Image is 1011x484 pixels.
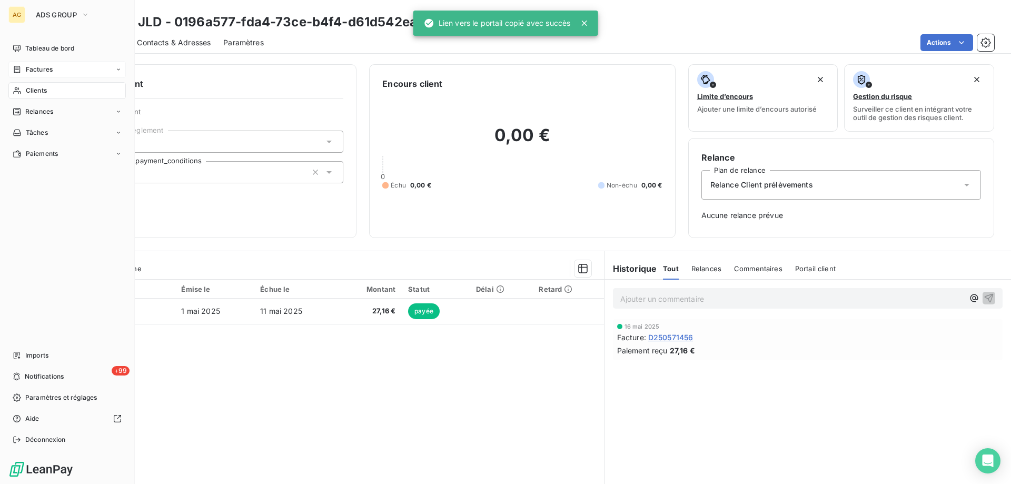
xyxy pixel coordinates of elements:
[691,264,721,273] span: Relances
[132,167,141,177] input: Ajouter une valeur
[410,181,431,190] span: 0,00 €
[26,65,53,74] span: Factures
[697,92,753,101] span: Limite d’encours
[710,180,813,190] span: Relance Client prélèvements
[8,461,74,478] img: Logo LeanPay
[25,393,97,402] span: Paramètres et réglages
[701,151,981,164] h6: Relance
[181,307,220,315] span: 1 mai 2025
[670,345,695,356] span: 27,16 €
[25,351,48,360] span: Imports
[391,181,406,190] span: Échu
[975,448,1000,473] div: Open Intercom Messenger
[64,77,343,90] h6: Informations client
[476,285,527,293] div: Délai
[93,13,440,32] h3: DISTRI JLD - 0196a577-fda4-73ce-b4f4-d61d542ea2b7
[381,172,385,181] span: 0
[25,435,66,445] span: Déconnexion
[8,410,126,427] a: Aide
[617,345,668,356] span: Paiement reçu
[137,37,211,48] span: Contacts & Adresses
[26,86,47,95] span: Clients
[663,264,679,273] span: Tout
[424,14,571,33] div: Lien vers le portail copié avec succès
[112,366,130,376] span: +99
[607,181,637,190] span: Non-échu
[853,92,912,101] span: Gestion du risque
[36,11,77,19] span: ADS GROUP
[648,332,693,343] span: D250571456
[223,37,264,48] span: Paramètres
[408,285,463,293] div: Statut
[382,77,442,90] h6: Encours client
[697,105,817,113] span: Ajouter une limite d’encours autorisé
[408,303,440,319] span: payée
[25,44,74,53] span: Tableau de bord
[260,307,302,315] span: 11 mai 2025
[617,332,646,343] span: Facture :
[85,107,343,122] span: Propriétés Client
[26,149,58,159] span: Paiements
[25,107,53,116] span: Relances
[344,306,396,317] span: 27,16 €
[734,264,782,273] span: Commentaires
[181,285,247,293] div: Émise le
[701,210,981,221] span: Aucune relance prévue
[382,125,662,156] h2: 0,00 €
[344,285,396,293] div: Montant
[26,128,48,137] span: Tâches
[604,262,657,275] h6: Historique
[688,64,838,132] button: Limite d’encoursAjouter une limite d’encours autorisé
[795,264,836,273] span: Portail client
[853,105,985,122] span: Surveiller ce client en intégrant votre outil de gestion des risques client.
[25,414,39,423] span: Aide
[625,323,660,330] span: 16 mai 2025
[539,285,597,293] div: Retard
[260,285,331,293] div: Échue le
[920,34,973,51] button: Actions
[8,6,25,23] div: AG
[844,64,994,132] button: Gestion du risqueSurveiller ce client en intégrant votre outil de gestion des risques client.
[641,181,662,190] span: 0,00 €
[25,372,64,381] span: Notifications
